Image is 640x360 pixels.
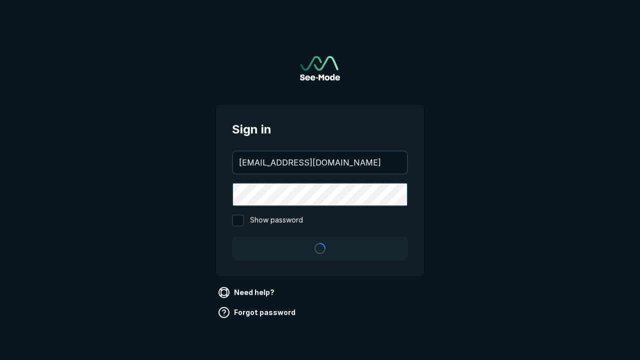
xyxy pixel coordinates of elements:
img: See-Mode Logo [300,56,340,80]
input: your@email.com [233,151,407,173]
span: Sign in [232,120,408,138]
span: Show password [250,214,303,226]
a: Forgot password [216,304,299,320]
a: Go to sign in [300,56,340,80]
a: Need help? [216,284,278,300]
